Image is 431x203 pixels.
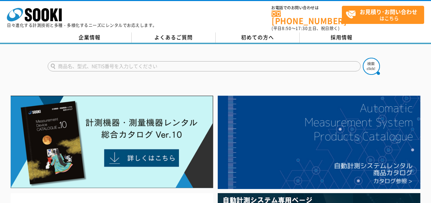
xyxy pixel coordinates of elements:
[300,32,384,43] a: 採用情報
[296,25,308,31] span: 17:30
[48,61,361,71] input: 商品名、型式、NETIS番号を入力してください
[216,32,300,43] a: 初めての方へ
[48,32,132,43] a: 企業情報
[241,33,274,41] span: 初めての方へ
[272,6,342,10] span: お電話でのお問い合わせは
[346,6,424,23] span: はこちら
[272,25,339,31] span: (平日 ～ 土日、祝日除く)
[363,58,380,75] img: btn_search.png
[272,11,342,25] a: [PHONE_NUMBER]
[282,25,291,31] span: 8:50
[7,23,157,27] p: 日々進化する計測技術と多種・多様化するニーズにレンタルでお応えします。
[132,32,216,43] a: よくあるご質問
[360,8,417,16] strong: お見積り･お問い合わせ
[342,6,424,24] a: お見積り･お問い合わせはこちら
[11,96,213,188] img: Catalog Ver10
[218,96,420,189] img: 自動計測システムカタログ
